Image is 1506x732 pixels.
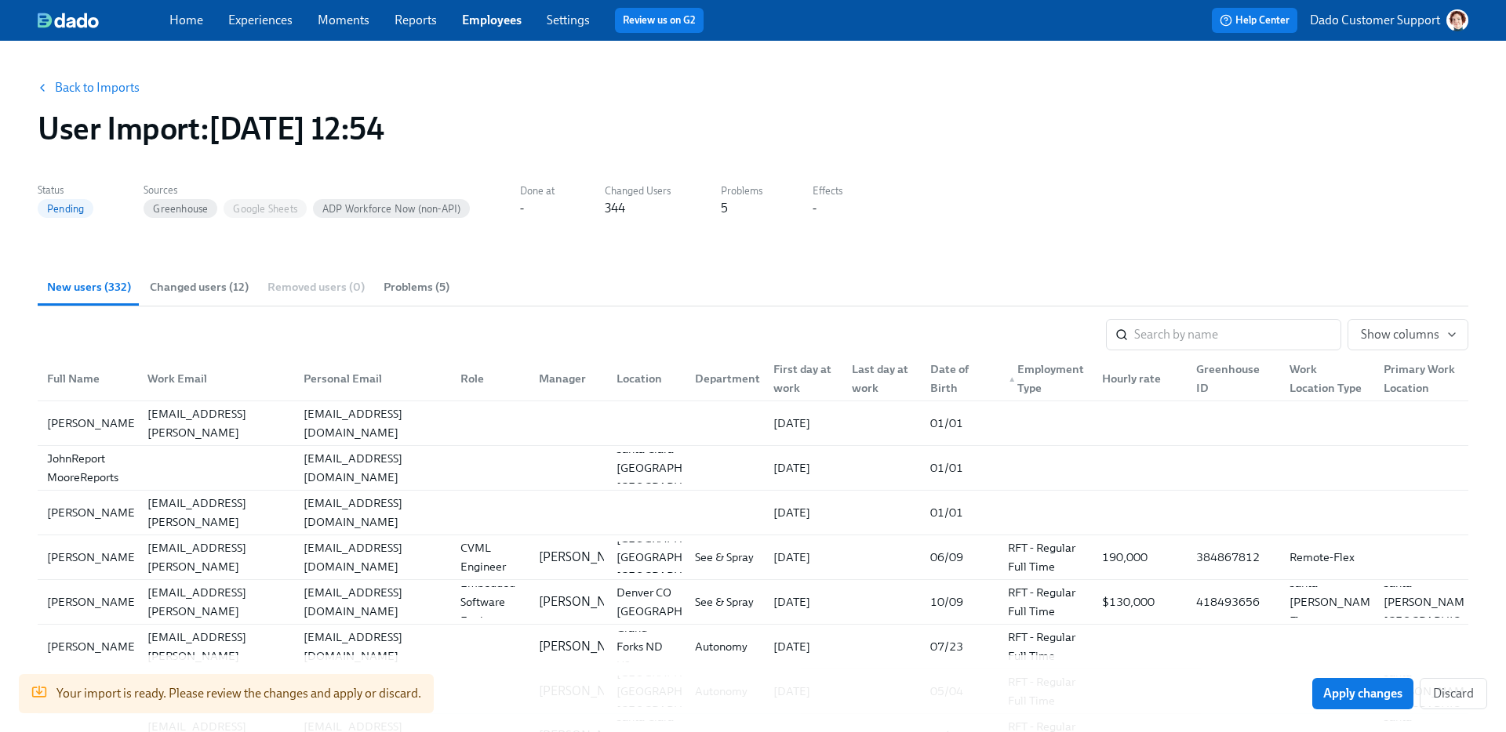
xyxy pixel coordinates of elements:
[38,182,93,199] label: Status
[761,363,839,394] div: First day at work
[41,449,135,487] div: JohnReport MooreReports
[767,414,839,433] div: [DATE]
[610,618,682,675] div: Grand Forks ND US
[28,72,151,103] button: Back to Imports
[1002,583,1089,621] div: RFT - Regular Full Time
[297,449,448,487] div: [EMAIL_ADDRESS][DOMAIN_NAME]
[610,583,738,621] div: Denver CO [GEOGRAPHIC_DATA]
[924,458,996,477] div: 01/01
[41,414,145,433] div: [PERSON_NAME]
[924,360,996,397] div: Date of Birth
[1190,592,1278,611] div: 418493656
[605,200,625,217] div: 344
[539,549,636,566] p: [PERSON_NAME]
[41,363,135,394] div: Full Name
[767,637,839,656] div: [DATE]
[1283,360,1371,397] div: Work Location Type
[462,13,522,27] a: Employees
[1096,592,1184,611] div: $130,000
[526,363,605,394] div: Manager
[1323,686,1402,701] span: Apply changes
[150,278,249,296] span: Changed users (12)
[605,183,671,200] label: Changed Users
[1190,548,1278,567] div: 384867812
[547,13,590,27] a: Settings
[384,278,449,296] span: Problems (5)
[141,564,292,640] div: [PERSON_NAME][EMAIL_ADDRESS][PERSON_NAME][DOMAIN_NAME]
[297,404,448,442] div: [EMAIL_ADDRESS][DOMAIN_NAME]
[767,592,839,611] div: [DATE]
[533,369,605,388] div: Manager
[682,363,761,394] div: Department
[721,183,762,200] label: Problems
[41,369,135,388] div: Full Name
[454,369,526,388] div: Role
[1220,13,1290,28] span: Help Center
[839,363,918,394] div: Last day at work
[1096,369,1184,388] div: Hourly rate
[448,363,526,394] div: Role
[141,475,292,550] div: [PERSON_NAME][EMAIL_ADDRESS][PERSON_NAME][DOMAIN_NAME]
[1002,538,1089,576] div: RFT - Regular Full Time
[1008,375,1016,383] span: ▲
[41,592,145,611] div: [PERSON_NAME]
[38,203,93,215] span: Pending
[721,200,728,217] div: 5
[539,593,636,611] p: [PERSON_NAME]
[47,278,131,296] span: New users (332)
[141,369,292,388] div: Work Email
[169,13,203,27] a: Home
[1310,12,1440,29] p: Dado Customer Support
[520,200,524,217] div: -
[610,440,738,496] div: Santa Clara [GEOGRAPHIC_DATA] [GEOGRAPHIC_DATA]
[55,80,140,96] a: Back to Imports
[297,583,448,621] div: [EMAIL_ADDRESS][DOMAIN_NAME]
[1283,548,1371,567] div: Remote-Flex
[135,363,292,394] div: Work Email
[1348,319,1468,350] button: Show columns
[610,369,682,388] div: Location
[1002,628,1089,665] div: RFT - Regular Full Time
[1310,9,1468,31] button: Dado Customer Support
[924,414,996,433] div: 01/01
[689,637,761,656] div: Autonomy
[610,529,738,585] div: [GEOGRAPHIC_DATA] [GEOGRAPHIC_DATA] [GEOGRAPHIC_DATA]
[1361,327,1455,342] span: Show columns
[318,13,369,27] a: Moments
[995,363,1089,394] div: ▲Employment Type
[56,679,421,708] div: Your import is ready. Please review the changes and apply or discard.
[813,183,842,200] label: Effects
[38,13,99,28] img: dado
[41,637,145,656] div: [PERSON_NAME]
[1446,9,1468,31] img: AATXAJw-nxTkv1ws5kLOi-TQIsf862R-bs_0p3UQSuGH=s96-c
[813,200,817,217] div: -
[41,503,145,522] div: [PERSON_NAME]
[228,13,293,27] a: Experiences
[297,628,448,665] div: [EMAIL_ADDRESS][DOMAIN_NAME]
[141,520,292,595] div: [PERSON_NAME][EMAIL_ADDRESS][PERSON_NAME][DOMAIN_NAME]
[767,548,839,567] div: [DATE]
[767,458,839,477] div: [DATE]
[144,182,470,199] label: Sources
[141,609,292,684] div: [PERSON_NAME][EMAIL_ADDRESS][PERSON_NAME][DOMAIN_NAME]
[924,503,996,522] div: 01/01
[1184,363,1278,394] div: Greenhouse ID
[846,360,918,397] div: Last day at work
[767,503,839,522] div: [DATE]
[291,363,448,394] div: Personal Email
[1377,360,1465,397] div: Primary Work Location
[395,13,437,27] a: Reports
[1212,8,1297,33] button: Help Center
[1312,678,1413,709] button: Apply changes
[224,203,307,215] span: Google Sheets
[297,538,448,576] div: [EMAIL_ADDRESS][DOMAIN_NAME]
[1190,360,1278,397] div: Greenhouse ID
[689,592,761,611] div: See & Spray
[144,203,217,215] span: Greenhouse
[454,538,526,576] div: CVML Engineer
[689,369,766,388] div: Department
[689,548,761,567] div: See & Spray
[38,110,384,147] h1: User Import : [DATE] 12:54
[520,183,555,200] label: Done at
[141,386,292,461] div: [PERSON_NAME][EMAIL_ADDRESS][PERSON_NAME][DOMAIN_NAME]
